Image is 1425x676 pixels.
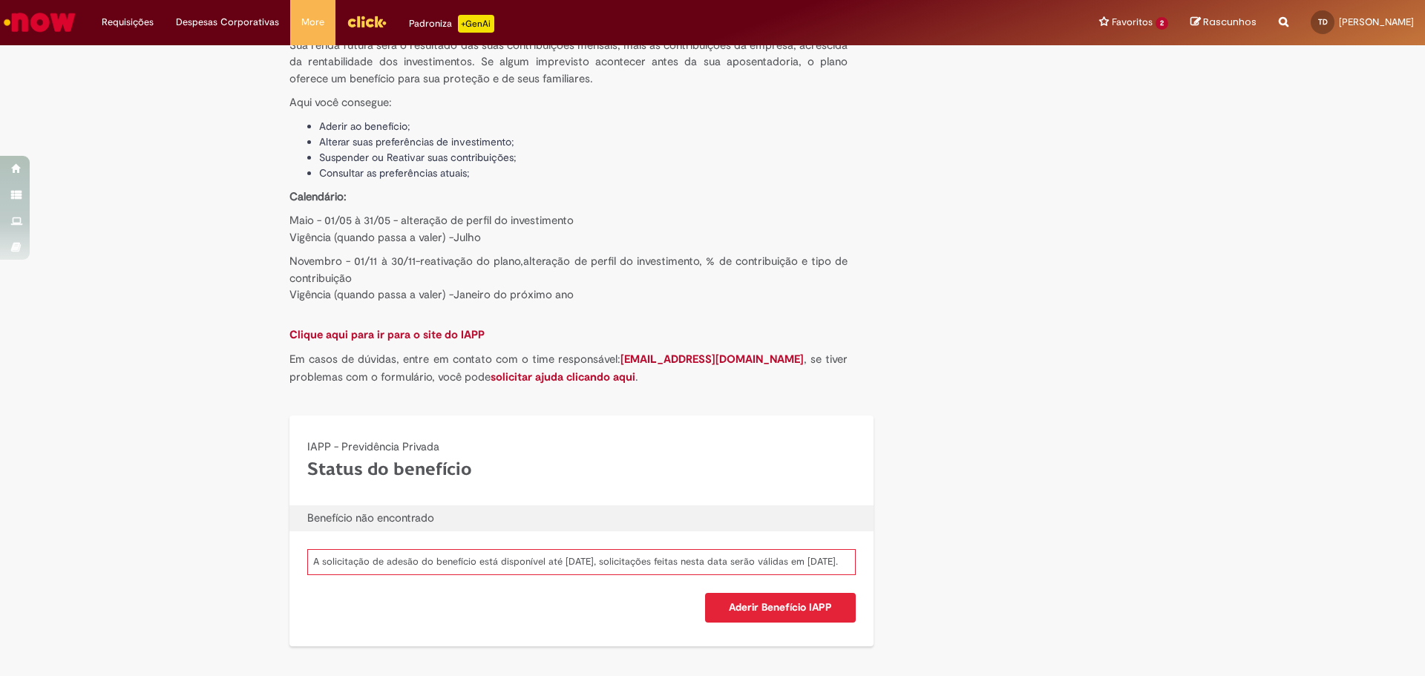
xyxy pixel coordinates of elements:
span: Despesas Corporativas [176,15,279,30]
p: IAPP - Previdência Privada [307,439,472,455]
li: Consultar as preferências atuais; [319,165,848,181]
button: Aderir Benefício IAPP [705,593,856,623]
a: [EMAIL_ADDRESS][DOMAIN_NAME] [620,352,804,367]
span: Julho [453,230,481,245]
span: [PERSON_NAME] [1339,16,1414,28]
p: Maio - 01/05 à 31/05 - alteração de perfil do investimento Vigência (quando passa a valer) - [289,212,848,246]
img: click_logo_yellow_360x200.png [347,10,387,33]
h1: Status do benefício [307,456,472,482]
p: +GenAi [458,15,494,33]
span: reativação do plano, [420,254,523,269]
li: Alterar suas preferências de investimento; [319,134,848,150]
span: Janeiro do próximo ano [453,287,574,302]
p: Em casos de dúvidas, entre em contato com o time responsável: , se tiver problemas com o formulár... [289,351,848,386]
span: Rascunhos [1203,15,1257,29]
p: Aqui você consegue: [289,94,848,111]
span: Aderir Benefício IAPP [729,600,832,614]
div: Padroniza [409,15,494,33]
img: ServiceNow [1,7,78,37]
p: Novembro - 01/11 à 30/11- alteração de perfil do investimento, % de contribuição e tipo de contri... [289,253,848,303]
span: 2 [1156,17,1168,30]
a: solicitar ajuda clicando aqui [491,370,635,385]
a: Clique aqui para ir para o site do IAPP [289,327,485,343]
strong: Calendário: [289,189,347,204]
a: Rascunhos [1190,16,1257,30]
span: More [301,15,324,30]
li: Aderir ao benefício; [319,119,848,134]
span: TD [1318,17,1328,27]
span: Requisições [102,15,154,30]
li: Suspender ou Reativar suas contribuições; [319,150,848,165]
p: Benefício não encontrado [307,511,434,526]
span: Favoritos [1112,15,1153,30]
p: Sua renda futura será o resultado das suas contribuições mensais, mais as contribuições da empres... [289,37,848,88]
p: A solicitação de adesão do benefício está disponível até [DATE], solicitações feitas nesta data s... [313,555,850,569]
